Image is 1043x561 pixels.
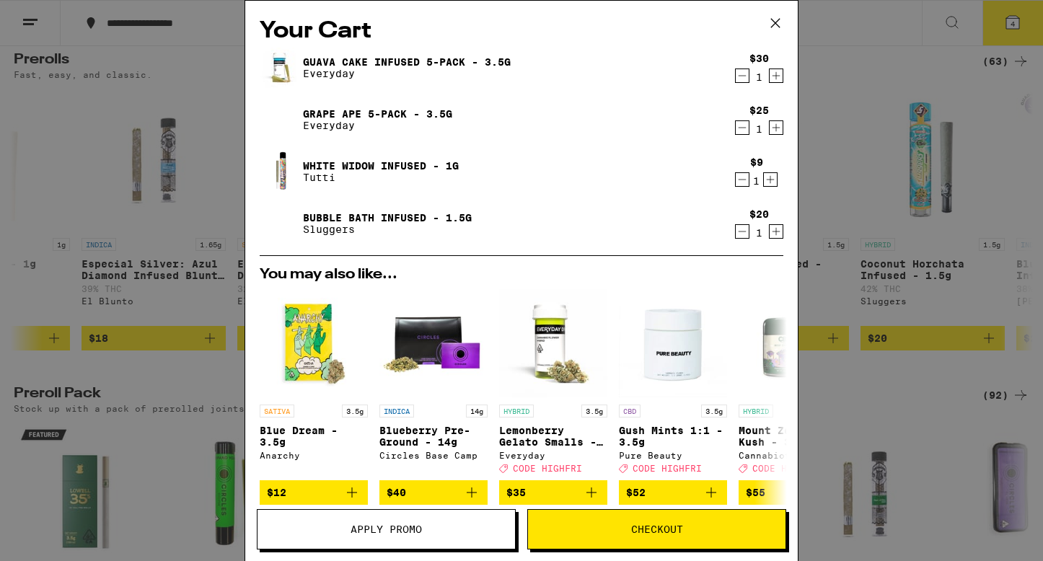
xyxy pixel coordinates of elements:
[499,425,607,448] p: Lemonberry Gelato Smalls - 3.5g
[260,15,783,48] h2: Your Cart
[739,451,847,460] div: Cannabiotix
[619,425,727,448] p: Gush Mints 1:1 - 3.5g
[260,289,368,397] img: Anarchy - Blue Dream - 3.5g
[379,425,488,448] p: Blueberry Pre-Ground - 14g
[499,289,607,397] img: Everyday - Lemonberry Gelato Smalls - 3.5g
[506,487,526,498] span: $35
[260,151,300,192] img: White Widow Infused - 1g
[9,10,104,22] span: Hi. Need any help?
[763,172,778,187] button: Increment
[746,487,765,498] span: $55
[619,289,727,397] img: Pure Beauty - Gush Mints 1:1 - 3.5g
[351,524,422,534] span: Apply Promo
[749,123,769,135] div: 1
[303,120,452,131] p: Everyday
[260,480,368,505] button: Add to bag
[379,289,488,397] img: Circles Base Camp - Blueberry Pre-Ground - 14g
[749,105,769,116] div: $25
[749,208,769,220] div: $20
[303,108,452,120] a: Grape Ape 5-Pack - 3.5g
[260,203,300,244] img: Bubble Bath Infused - 1.5g
[303,212,472,224] a: Bubble Bath Infused - 1.5g
[619,289,727,480] a: Open page for Gush Mints 1:1 - 3.5g from Pure Beauty
[303,172,459,183] p: Tutti
[581,405,607,418] p: 3.5g
[260,268,783,282] h2: You may also like...
[527,509,786,549] button: Checkout
[303,224,472,235] p: Sluggers
[749,53,769,64] div: $30
[342,405,368,418] p: 3.5g
[387,487,406,498] span: $40
[739,480,847,505] button: Add to bag
[379,480,488,505] button: Add to bag
[303,56,511,68] a: Guava Cake Infused 5-Pack - 3.5g
[499,451,607,460] div: Everyday
[752,464,822,473] span: CODE HIGHFRI
[260,48,300,88] img: Guava Cake Infused 5-Pack - 3.5g
[379,405,414,418] p: INDICA
[260,100,300,140] img: Grape Ape 5-Pack - 3.5g
[749,71,769,83] div: 1
[260,451,368,460] div: Anarchy
[739,289,847,397] img: Cannabiotix - Mount Zereal Kush - 3.5g
[303,68,511,79] p: Everyday
[379,289,488,480] a: Open page for Blueberry Pre-Ground - 14g from Circles Base Camp
[619,405,641,418] p: CBD
[735,172,749,187] button: Decrement
[257,509,516,549] button: Apply Promo
[260,425,368,448] p: Blue Dream - 3.5g
[701,405,727,418] p: 3.5g
[267,487,286,498] span: $12
[260,289,368,480] a: Open page for Blue Dream - 3.5g from Anarchy
[769,120,783,135] button: Increment
[513,464,582,473] span: CODE HIGHFRI
[499,405,534,418] p: HYBRID
[633,464,702,473] span: CODE HIGHFRI
[303,160,459,172] a: White Widow Infused - 1g
[739,405,773,418] p: HYBRID
[735,224,749,239] button: Decrement
[739,289,847,480] a: Open page for Mount Zereal Kush - 3.5g from Cannabiotix
[626,487,646,498] span: $52
[466,405,488,418] p: 14g
[499,480,607,505] button: Add to bag
[735,120,749,135] button: Decrement
[769,69,783,83] button: Increment
[379,451,488,460] div: Circles Base Camp
[619,480,727,505] button: Add to bag
[749,227,769,239] div: 1
[769,224,783,239] button: Increment
[739,425,847,448] p: Mount Zereal Kush - 3.5g
[735,69,749,83] button: Decrement
[631,524,683,534] span: Checkout
[750,175,763,187] div: 1
[619,451,727,460] div: Pure Beauty
[499,289,607,480] a: Open page for Lemonberry Gelato Smalls - 3.5g from Everyday
[750,156,763,168] div: $9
